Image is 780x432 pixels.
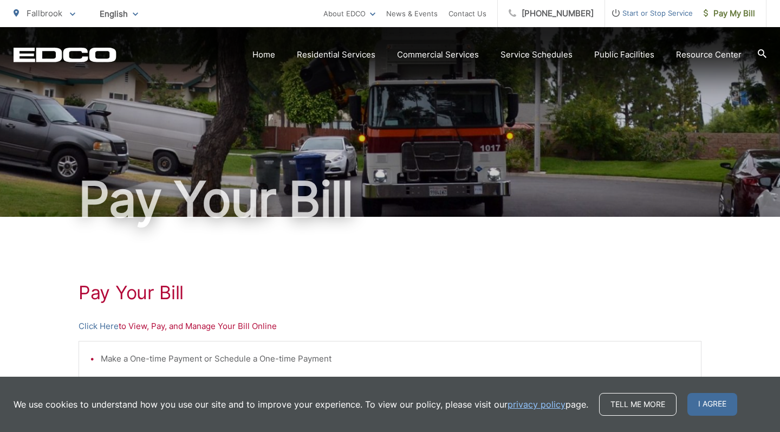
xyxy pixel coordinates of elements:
p: We use cookies to understand how you use our site and to improve your experience. To view our pol... [14,398,588,411]
li: Set-up Auto-pay [101,374,690,387]
a: Public Facilities [594,48,654,61]
a: Commercial Services [397,48,479,61]
a: News & Events [386,7,438,20]
a: Service Schedules [500,48,573,61]
a: Home [252,48,275,61]
a: About EDCO [323,7,375,20]
span: Pay My Bill [704,7,755,20]
p: to View, Pay, and Manage Your Bill Online [79,320,701,333]
a: Resource Center [676,48,742,61]
span: English [92,4,146,23]
a: Contact Us [448,7,486,20]
span: I agree [687,393,737,416]
a: privacy policy [508,398,565,411]
a: Click Here [79,320,119,333]
li: Make a One-time Payment or Schedule a One-time Payment [101,352,690,365]
a: EDCD logo. Return to the homepage. [14,47,116,62]
h1: Pay Your Bill [79,282,701,304]
a: Residential Services [297,48,375,61]
h1: Pay Your Bill [14,172,766,227]
span: Fallbrook [27,8,62,18]
a: Tell me more [599,393,677,416]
